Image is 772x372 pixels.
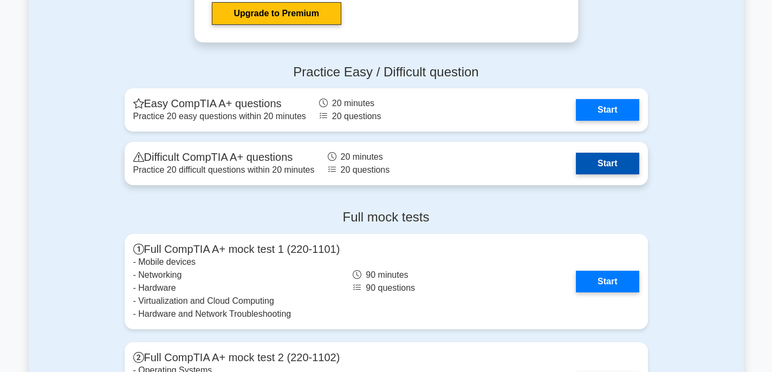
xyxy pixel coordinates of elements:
[125,64,648,80] h4: Practice Easy / Difficult question
[576,153,639,174] a: Start
[212,2,341,25] a: Upgrade to Premium
[576,271,639,292] a: Start
[125,210,648,225] h4: Full mock tests
[576,99,639,121] a: Start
